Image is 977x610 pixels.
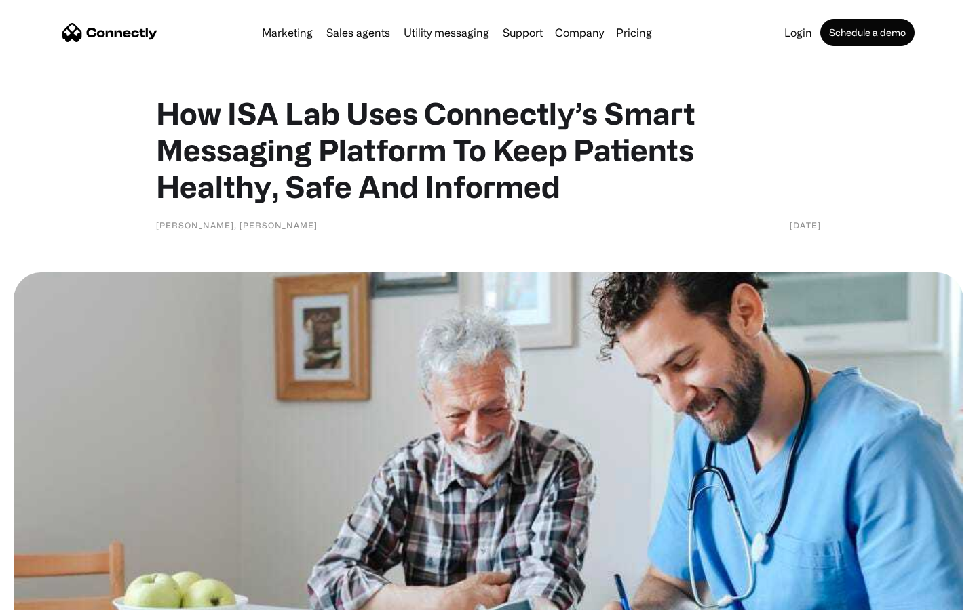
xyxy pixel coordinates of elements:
[820,19,915,46] a: Schedule a demo
[256,27,318,38] a: Marketing
[156,95,821,205] h1: How ISA Lab Uses Connectly’s Smart Messaging Platform To Keep Patients Healthy, Safe And Informed
[497,27,548,38] a: Support
[779,27,818,38] a: Login
[27,586,81,605] ul: Language list
[611,27,657,38] a: Pricing
[790,218,821,232] div: [DATE]
[156,218,318,232] div: [PERSON_NAME], [PERSON_NAME]
[398,27,495,38] a: Utility messaging
[555,23,604,42] div: Company
[14,586,81,605] aside: Language selected: English
[321,27,396,38] a: Sales agents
